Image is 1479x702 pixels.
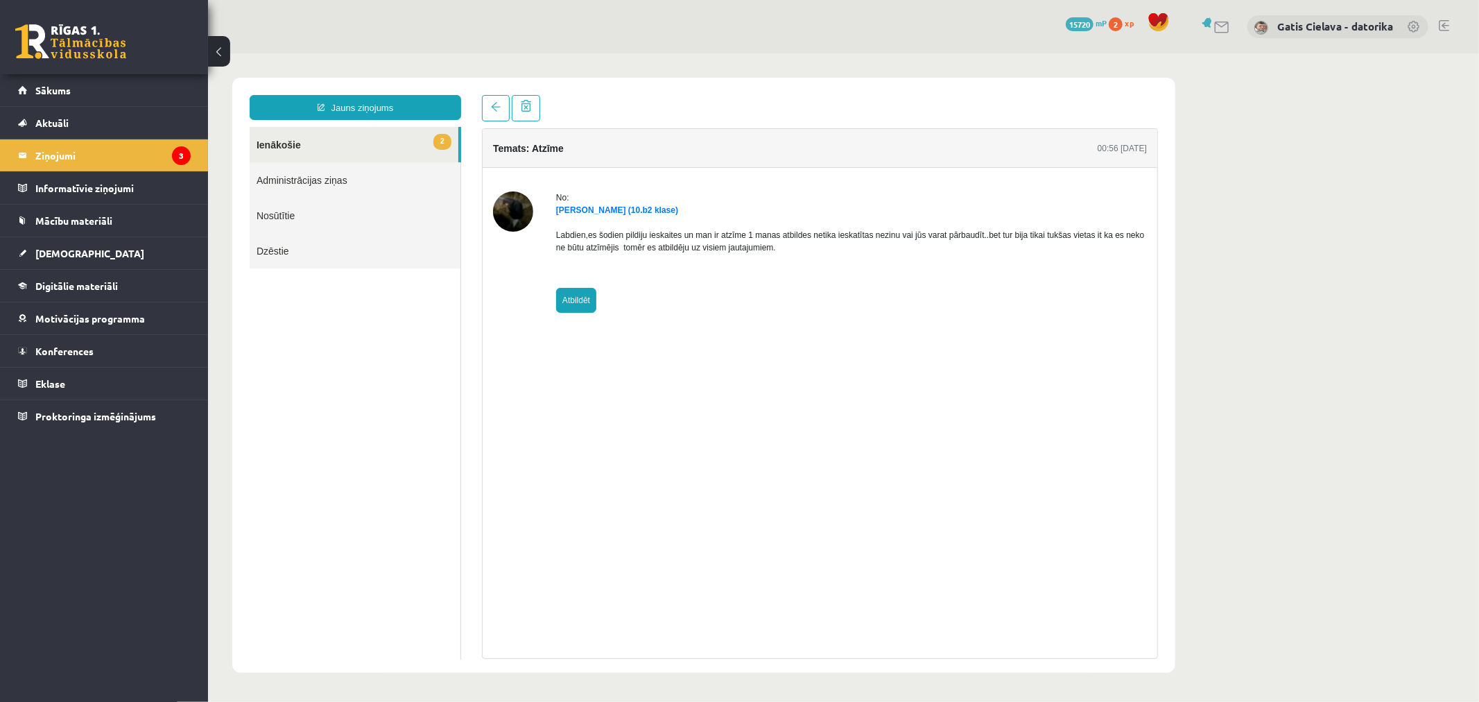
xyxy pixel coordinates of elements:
[35,139,191,171] legend: Ziņojumi
[42,144,252,180] a: Nosūtītie
[35,410,156,422] span: Proktoringa izmēģinājums
[35,117,69,129] span: Aktuāli
[42,180,252,215] a: Dzēstie
[890,89,939,101] div: 00:56 [DATE]
[1109,17,1141,28] a: 2 xp
[42,109,252,144] a: Administrācijas ziņas
[1066,17,1093,31] span: 15720
[35,377,65,390] span: Eklase
[35,214,112,227] span: Mācību materiāli
[35,345,94,357] span: Konferences
[18,74,191,106] a: Sākums
[1254,21,1268,35] img: Gatis Cielava - datorika
[172,146,191,165] i: 3
[18,302,191,334] a: Motivācijas programma
[18,270,191,302] a: Digitālie materiāli
[285,138,325,178] img: Valērija Ņeverovska
[42,74,250,109] a: 2Ienākošie
[348,175,939,200] p: Labdien,es šodien pildiju ieskaites un man ir atzīme 1 manas atbildes netika ieskatītas nezinu va...
[18,205,191,237] a: Mācību materiāli
[18,107,191,139] a: Aktuāli
[35,280,118,292] span: Digitālie materiāli
[348,152,470,162] a: [PERSON_NAME] (10.b2 klase)
[1125,17,1134,28] span: xp
[18,237,191,269] a: [DEMOGRAPHIC_DATA]
[15,24,126,59] a: Rīgas 1. Tālmācības vidusskola
[18,400,191,432] a: Proktoringa izmēģinājums
[35,312,145,325] span: Motivācijas programma
[18,368,191,400] a: Eklase
[1096,17,1107,28] span: mP
[348,234,388,259] a: Atbildēt
[35,247,144,259] span: [DEMOGRAPHIC_DATA]
[42,42,253,67] a: Jauns ziņojums
[1109,17,1123,31] span: 2
[18,335,191,367] a: Konferences
[35,172,191,204] legend: Informatīvie ziņojumi
[18,139,191,171] a: Ziņojumi3
[348,138,939,151] div: No:
[225,80,243,96] span: 2
[35,84,71,96] span: Sākums
[1066,17,1107,28] a: 15720 mP
[18,172,191,204] a: Informatīvie ziņojumi
[285,89,356,101] h4: Temats: Atzīme
[1277,19,1393,33] a: Gatis Cielava - datorika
